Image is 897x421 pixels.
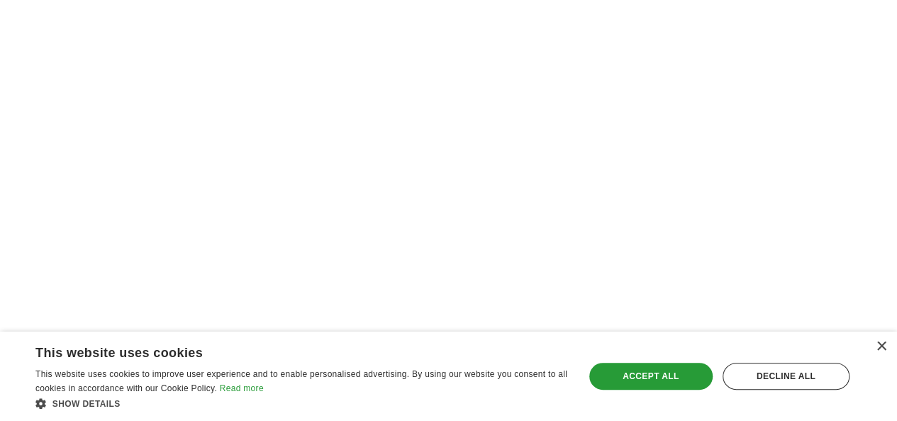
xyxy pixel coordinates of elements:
div: Show details [35,396,568,410]
div: Close [876,341,886,352]
div: Decline all [723,363,849,390]
span: Show details [52,399,121,409]
div: This website uses cookies [35,340,533,361]
span: This website uses cookies to improve user experience and to enable personalised advertising. By u... [35,369,567,393]
div: Accept all [589,363,713,390]
a: Read more, opens a new window [220,383,264,393]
